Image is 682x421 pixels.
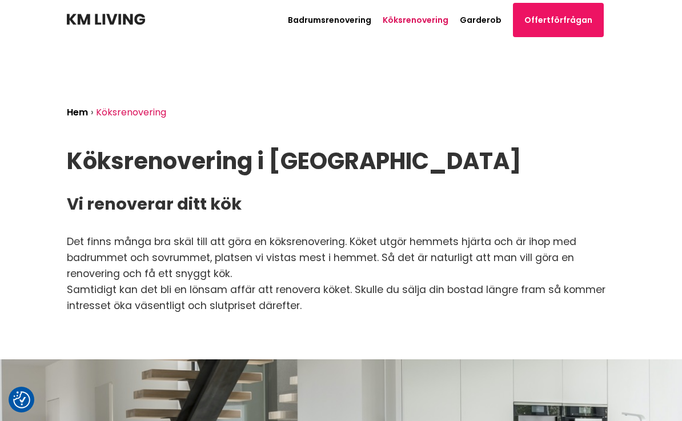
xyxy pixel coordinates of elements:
button: Samtyckesinställningar [13,391,30,408]
a: Garderob [460,14,502,26]
a: Köksrenovering [383,14,448,26]
h1: Köksrenovering i [GEOGRAPHIC_DATA] [67,149,615,174]
li: › [91,104,96,121]
p: Det finns många bra skäl till att göra en köksrenovering. Köket utgör hemmets hjärta och är ihop ... [67,234,615,314]
a: Hem [67,106,88,119]
h2: Vi renoverar ditt kök [67,193,615,215]
li: Köksrenovering [96,104,169,121]
img: Revisit consent button [13,391,30,408]
img: KM Living [67,14,145,25]
a: Badrumsrenovering [288,14,371,26]
a: Offertförfrågan [513,3,604,37]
